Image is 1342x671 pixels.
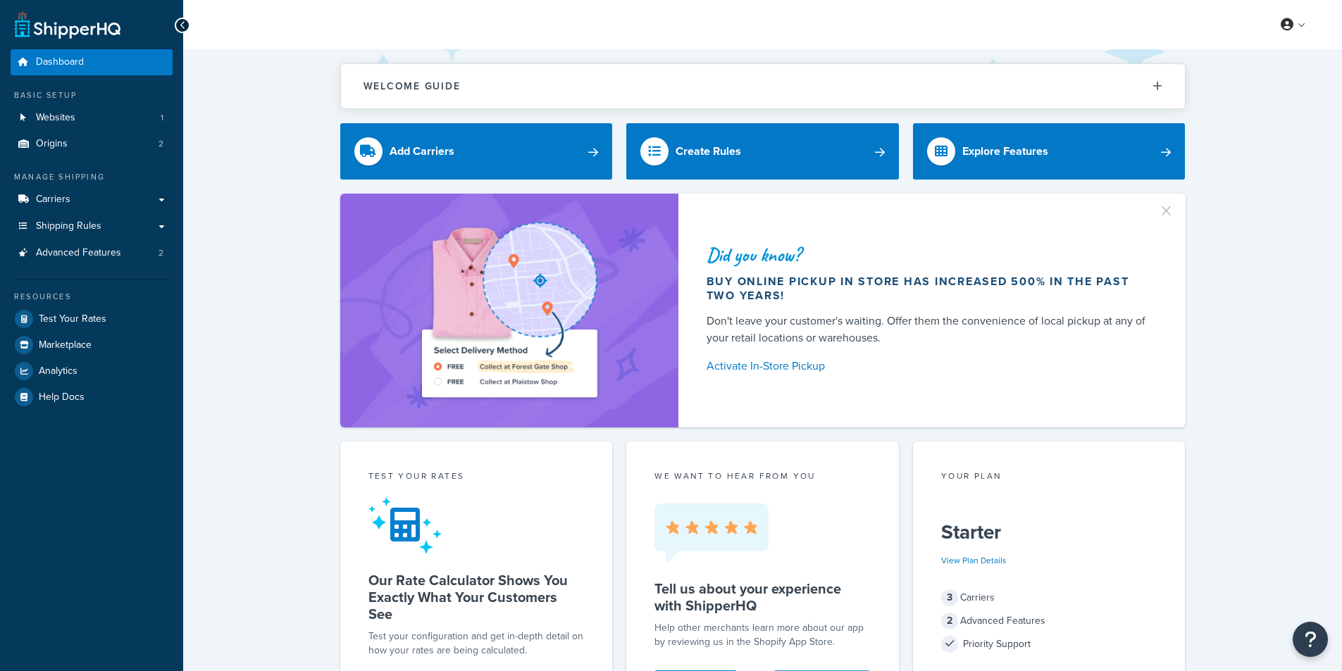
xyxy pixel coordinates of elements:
[941,613,958,629] span: 2
[962,142,1048,161] div: Explore Features
[11,131,173,157] li: Origins
[11,306,173,332] a: Test Your Rates
[626,123,899,180] a: Create Rules
[341,64,1185,108] button: Welcome Guide
[39,365,77,377] span: Analytics
[707,275,1152,303] div: Buy online pickup in store has increased 500% in the past two years!
[36,112,75,124] span: Websites
[707,245,1152,265] div: Did you know?
[368,470,585,486] div: Test your rates
[11,213,173,239] a: Shipping Rules
[11,49,173,75] a: Dashboard
[941,611,1157,631] div: Advanced Features
[654,580,871,614] h5: Tell us about your experience with ShipperHQ
[676,142,741,161] div: Create Rules
[390,142,454,161] div: Add Carriers
[654,470,871,482] p: we want to hear from you
[11,291,173,303] div: Resources
[11,105,173,131] a: Websites1
[36,56,84,68] span: Dashboard
[11,384,173,410] a: Help Docs
[364,81,461,92] h2: Welcome Guide
[39,339,92,351] span: Marketplace
[159,138,163,150] span: 2
[11,105,173,131] li: Websites
[39,313,106,325] span: Test Your Rates
[161,112,163,124] span: 1
[36,138,68,150] span: Origins
[159,247,163,259] span: 2
[941,554,1007,567] a: View Plan Details
[340,123,613,180] a: Add Carriers
[707,313,1152,346] div: Don't leave your customer's waiting. Offer them the convenience of local pickup at any of your re...
[941,588,1157,608] div: Carriers
[11,131,173,157] a: Origins2
[11,187,173,213] a: Carriers
[39,391,85,403] span: Help Docs
[913,123,1186,180] a: Explore Features
[368,629,585,658] div: Test your configuration and get in-depth detail on how your rates are being calculated.
[707,356,1152,376] a: Activate In-Store Pickup
[11,332,173,358] a: Marketplace
[11,240,173,266] a: Advanced Features2
[941,589,958,606] span: 3
[11,89,173,101] div: Basic Setup
[11,171,173,183] div: Manage Shipping
[36,194,70,206] span: Carriers
[941,634,1157,654] div: Priority Support
[36,247,121,259] span: Advanced Features
[36,220,101,232] span: Shipping Rules
[941,521,1157,544] h5: Starter
[11,240,173,266] li: Advanced Features
[382,215,637,406] img: ad-shirt-map-b0359fc47e01cab431d101c4b569394f6a03f54285957d908178d52f29eb9668.png
[368,572,585,622] h5: Our Rate Calculator Shows You Exactly What Your Customers See
[11,358,173,384] a: Analytics
[941,470,1157,486] div: Your Plan
[1293,622,1328,657] button: Open Resource Center
[654,621,871,649] p: Help other merchants learn more about our app by reviewing us in the Shopify App Store.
